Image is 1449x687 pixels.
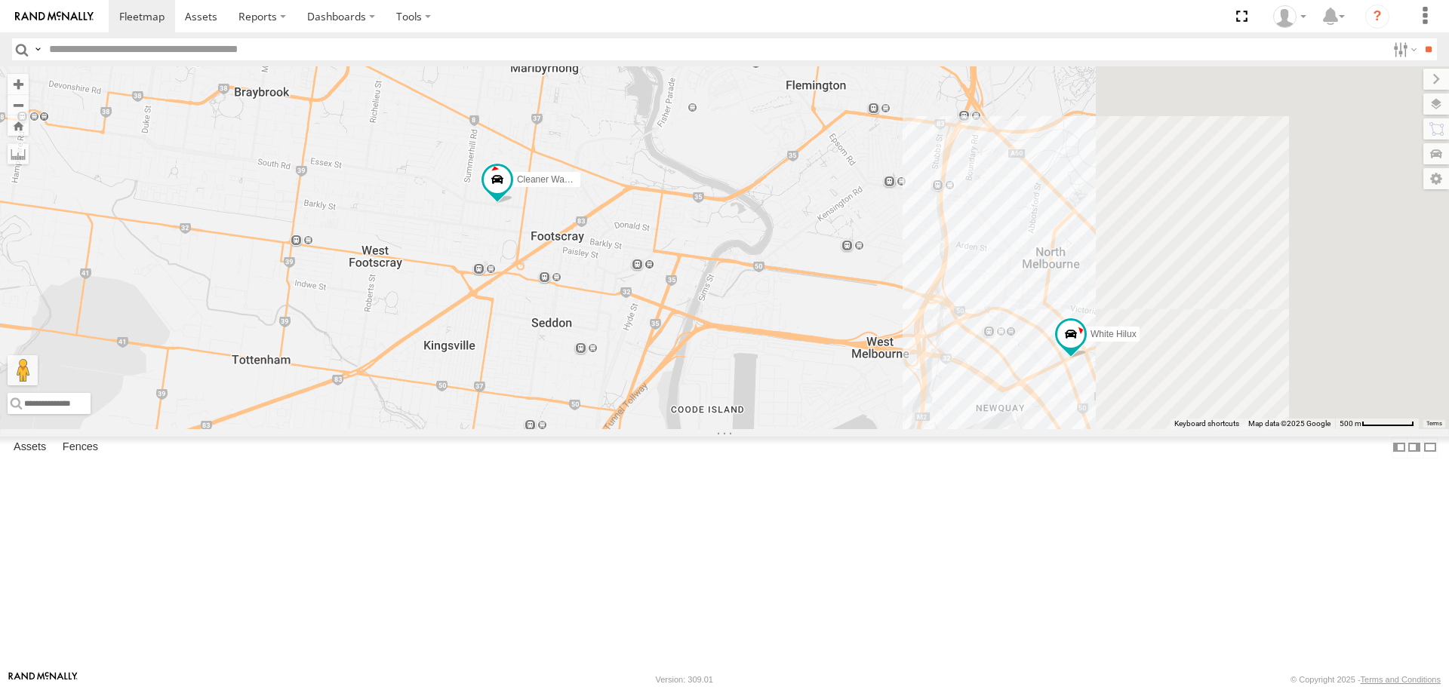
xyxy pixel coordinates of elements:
[1268,5,1312,28] div: John Vu
[1335,419,1419,429] button: Map scale: 500 m per 66 pixels
[1426,420,1442,426] a: Terms (opens in new tab)
[1387,38,1420,60] label: Search Filter Options
[1174,419,1239,429] button: Keyboard shortcuts
[1340,419,1361,428] span: 500 m
[1248,419,1331,428] span: Map data ©2025 Google
[656,675,713,684] div: Version: 309.01
[1407,437,1422,459] label: Dock Summary Table to the Right
[15,11,94,22] img: rand-logo.svg
[8,672,78,687] a: Visit our Website
[1361,675,1441,684] a: Terms and Conditions
[6,437,54,459] label: Assets
[8,74,29,94] button: Zoom in
[1091,329,1137,339] span: White Hilux
[55,437,106,459] label: Fences
[1365,5,1389,29] i: ?
[1423,168,1449,189] label: Map Settings
[32,38,44,60] label: Search Query
[8,94,29,115] button: Zoom out
[8,115,29,136] button: Zoom Home
[517,174,592,185] span: Cleaner Wagon #1
[8,355,38,385] button: Drag Pegman onto the map to open Street View
[1423,437,1438,459] label: Hide Summary Table
[1392,437,1407,459] label: Dock Summary Table to the Left
[8,143,29,164] label: Measure
[1291,675,1441,684] div: © Copyright 2025 -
